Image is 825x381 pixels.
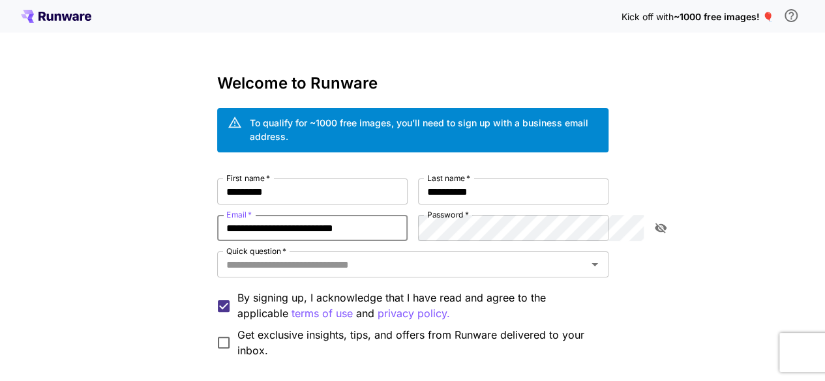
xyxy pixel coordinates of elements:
[378,305,450,322] button: By signing up, I acknowledge that I have read and agree to the applicable terms of use and
[237,290,598,322] p: By signing up, I acknowledge that I have read and agree to the applicable and
[217,74,608,92] h3: Welcome to Runware
[778,3,804,29] button: In order to qualify for free credit, you need to sign up with a business email address and click ...
[226,246,286,257] label: Quick question
[226,209,252,220] label: Email
[586,255,604,274] button: Open
[250,116,598,143] div: To qualify for ~1000 free images, you’ll need to sign up with a business email address.
[427,209,469,220] label: Password
[649,216,672,240] button: toggle password visibility
[378,305,450,322] p: privacy policy.
[673,11,773,22] span: ~1000 free images! 🎈
[427,173,470,184] label: Last name
[226,173,270,184] label: First name
[237,327,598,358] span: Get exclusive insights, tips, and offers from Runware delivered to your inbox.
[292,305,353,322] button: By signing up, I acknowledge that I have read and agree to the applicable and privacy policy.
[292,305,353,322] p: terms of use
[621,11,673,22] span: Kick off with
